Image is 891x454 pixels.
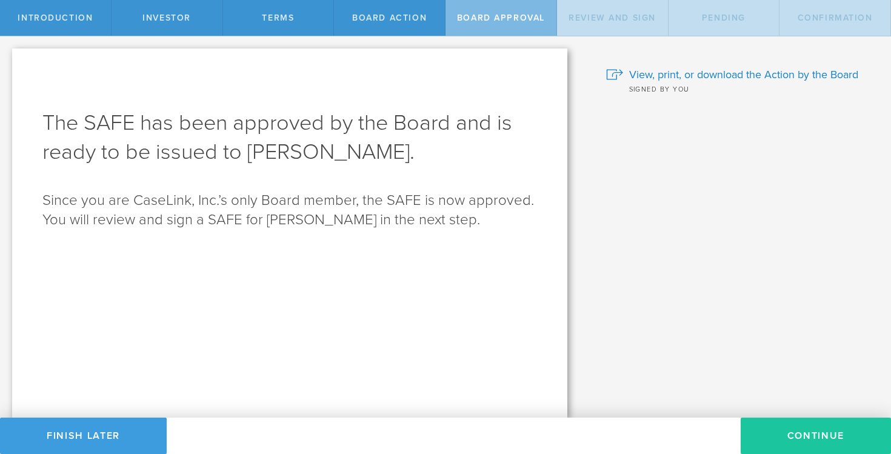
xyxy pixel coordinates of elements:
[262,13,294,23] span: terms
[741,418,891,454] button: Continue
[142,13,191,23] span: Investor
[629,67,858,82] span: View, print, or download the Action by the Board
[42,191,537,230] p: Since you are CaseLink, Inc.’s only Board member, the SAFE is now approved. You will review and s...
[702,13,746,23] span: Pending
[42,108,537,167] h1: The SAFE has been approved by the Board and is ready to be issued to [PERSON_NAME].
[457,13,545,23] span: Board Approval
[18,13,93,23] span: Introduction
[569,13,656,23] span: Review and Sign
[606,82,873,95] div: Signed by you
[352,13,427,23] span: Board Action
[798,13,873,23] span: Confirmation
